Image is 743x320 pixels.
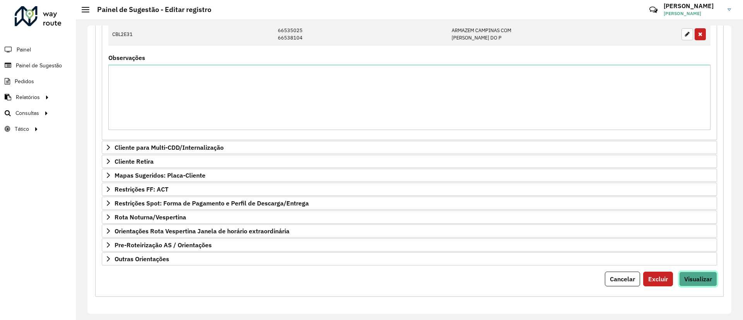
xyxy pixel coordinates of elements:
[102,183,717,196] a: Restrições FF: ACT
[115,256,169,262] span: Outras Orientações
[115,172,205,178] span: Mapas Sugeridos: Placa-Cliente
[102,210,717,224] a: Rota Noturna/Vespertina
[115,214,186,220] span: Rota Noturna/Vespertina
[684,275,712,283] span: Visualizar
[115,144,224,151] span: Cliente para Multi-CDD/Internalização
[679,272,717,286] button: Visualizar
[102,238,717,252] a: Pre-Roteirização AS / Orientações
[16,93,40,101] span: Relatórios
[274,23,448,46] td: 66535025 66538104
[448,23,601,46] td: ARMAZEM CAMPINAS COM [PERSON_NAME] DO P
[643,272,673,286] button: Excluir
[89,5,211,14] h2: Painel de Sugestão - Editar registro
[17,46,31,54] span: Painel
[102,155,717,168] a: Cliente Retira
[108,53,145,62] label: Observações
[115,158,154,164] span: Cliente Retira
[15,109,39,117] span: Consultas
[102,141,717,154] a: Cliente para Multi-CDD/Internalização
[115,200,309,206] span: Restrições Spot: Forma de Pagamento e Perfil de Descarga/Entrega
[115,228,289,234] span: Orientações Rota Vespertina Janela de horário extraordinária
[648,275,668,283] span: Excluir
[102,252,717,265] a: Outras Orientações
[102,224,717,238] a: Orientações Rota Vespertina Janela de horário extraordinária
[15,77,34,86] span: Pedidos
[115,186,168,192] span: Restrições FF: ACT
[102,169,717,182] a: Mapas Sugeridos: Placa-Cliente
[108,23,173,46] td: CBL2E31
[115,242,212,248] span: Pre-Roteirização AS / Orientações
[605,272,640,286] button: Cancelar
[664,2,722,10] h3: [PERSON_NAME]
[664,10,722,17] span: [PERSON_NAME]
[102,197,717,210] a: Restrições Spot: Forma de Pagamento e Perfil de Descarga/Entrega
[645,2,662,18] a: Contato Rápido
[15,125,29,133] span: Tático
[16,62,62,70] span: Painel de Sugestão
[610,275,635,283] span: Cancelar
